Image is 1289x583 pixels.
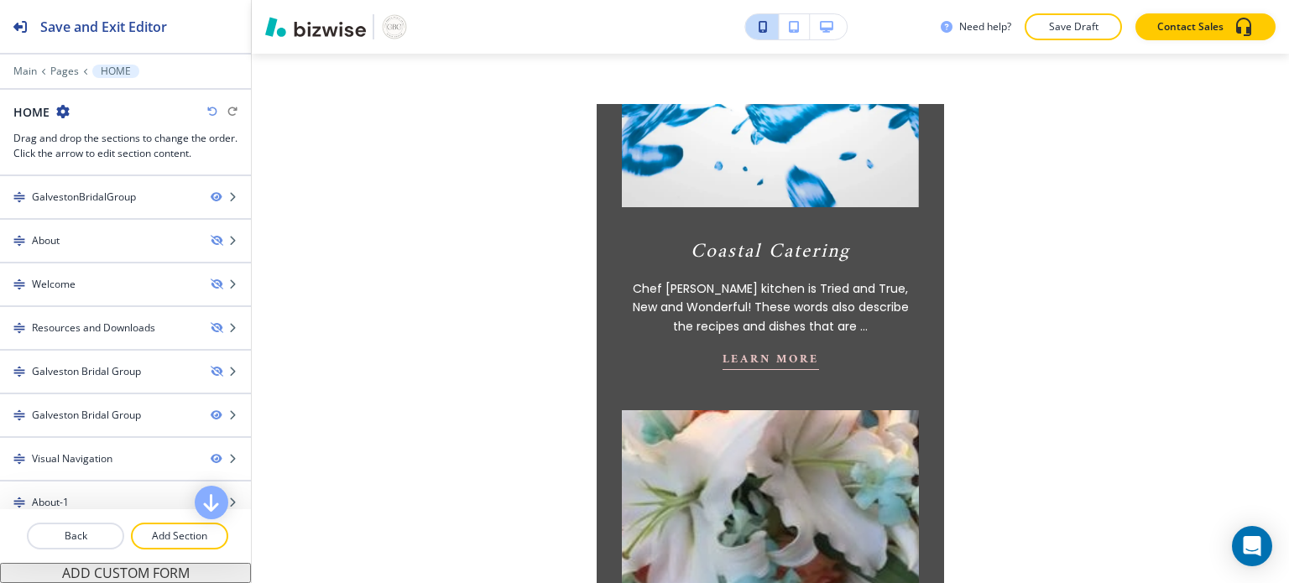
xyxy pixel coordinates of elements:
[1025,13,1122,40] button: Save Draft
[1046,19,1100,34] p: Save Draft
[50,65,79,77] button: Pages
[265,17,366,37] img: Bizwise Logo
[32,190,136,205] div: GalvestonBridalGroup
[13,453,25,465] img: Drag
[1135,13,1276,40] button: Contact Sales
[723,349,819,370] button: Learn More
[13,191,25,203] img: Drag
[32,451,112,466] div: Visual Navigation
[1157,19,1224,34] p: Contact Sales
[32,495,69,510] div: About-1
[32,364,141,379] div: Galveston Bridal Group
[1232,526,1272,566] div: Open Intercom Messenger
[27,523,124,549] button: Back
[101,65,131,77] p: HOME
[40,17,167,37] h2: Save and Exit Editor
[381,13,408,40] img: Your Logo
[13,366,25,377] img: Drag
[13,409,25,421] img: Drag
[13,497,25,508] img: Drag
[13,131,237,161] h3: Drag and drop the sections to change the order. Click the arrow to edit section content.
[29,528,123,544] p: Back
[131,523,228,549] button: Add Section
[92,65,139,78] button: HOME
[13,65,37,77] button: Main
[13,322,25,334] img: Drag
[622,233,919,268] p: Coastal Catering
[13,103,50,121] h2: HOME
[32,277,76,292] div: Welcome
[32,233,60,248] div: About
[133,528,227,544] p: Add Section
[13,278,25,290] img: Drag
[13,235,25,247] img: Drag
[32,408,141,423] div: Galveston Bridal Group
[959,19,1011,34] h3: Need help?
[32,320,155,336] div: Resources and Downloads
[622,278,919,335] p: Chef [PERSON_NAME] kitchen is Tried and True, New and Wonderful! These words also describe the re...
